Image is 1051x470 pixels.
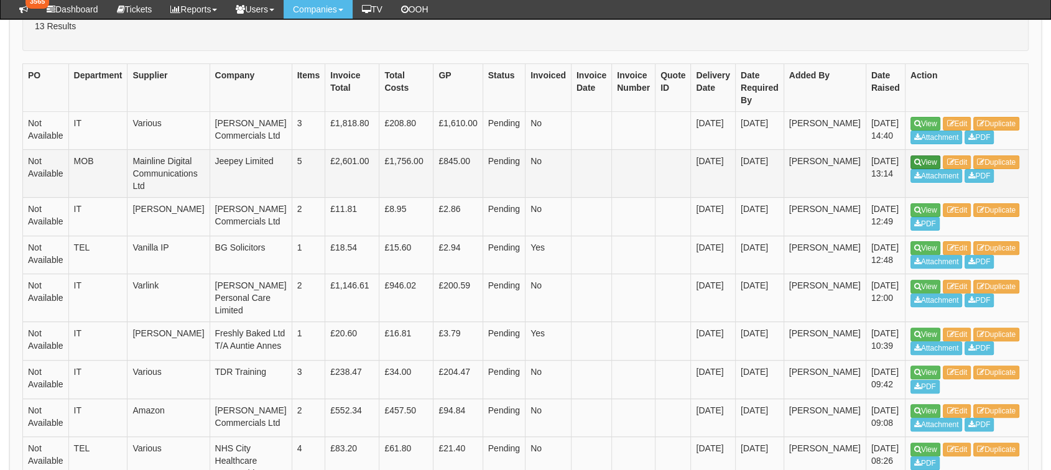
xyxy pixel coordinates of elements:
[325,236,379,274] td: £18.54
[210,198,292,236] td: [PERSON_NAME] Commercials Ltd
[325,274,379,322] td: £1,146.61
[292,322,325,361] td: 1
[433,236,483,274] td: £2.94
[292,236,325,274] td: 1
[784,63,866,111] th: Added By
[325,399,379,437] td: £552.34
[866,63,905,111] th: Date Raised
[910,255,963,269] a: Attachment
[483,274,525,322] td: Pending
[68,236,127,274] td: TEL
[210,322,292,361] td: Freshly Baked Ltd T/A Auntie Annes
[292,274,325,322] td: 2
[691,236,735,274] td: [DATE]
[866,322,905,361] td: [DATE] 10:39
[866,361,905,399] td: [DATE] 09:42
[735,111,784,150] td: [DATE]
[68,274,127,322] td: IT
[68,361,127,399] td: IT
[866,236,905,274] td: [DATE] 12:48
[525,236,572,274] td: Yes
[23,236,69,274] td: Not Available
[23,399,69,437] td: Not Available
[735,63,784,111] th: Date Required By
[379,111,433,150] td: £208.80
[127,361,210,399] td: Various
[910,456,940,470] a: PDF
[210,150,292,198] td: Jeepey Limited
[784,322,866,361] td: [PERSON_NAME]
[910,366,941,379] a: View
[433,150,483,198] td: £845.00
[379,236,433,274] td: £15.60
[571,63,611,111] th: Invoice Date
[433,361,483,399] td: £204.47
[910,443,941,456] a: View
[910,169,963,183] a: Attachment
[866,150,905,198] td: [DATE] 13:14
[525,150,572,198] td: No
[483,63,525,111] th: Status
[127,274,210,322] td: Varlink
[910,131,963,144] a: Attachment
[910,404,941,418] a: View
[35,20,1016,32] p: 13 Results
[292,150,325,198] td: 5
[210,236,292,274] td: BG Solicitors
[735,361,784,399] td: [DATE]
[735,150,784,198] td: [DATE]
[784,150,866,198] td: [PERSON_NAME]
[943,280,971,293] a: Edit
[23,150,69,198] td: Not Available
[784,198,866,236] td: [PERSON_NAME]
[905,63,1028,111] th: Action
[127,111,210,150] td: Various
[866,274,905,322] td: [DATE] 12:00
[325,361,379,399] td: £238.47
[866,111,905,150] td: [DATE] 14:40
[68,111,127,150] td: IT
[379,198,433,236] td: £8.95
[68,322,127,361] td: IT
[691,322,735,361] td: [DATE]
[433,111,483,150] td: £1,610.00
[965,293,994,307] a: PDF
[866,399,905,437] td: [DATE] 09:08
[483,111,525,150] td: Pending
[965,418,994,431] a: PDF
[973,404,1019,418] a: Duplicate
[127,63,210,111] th: Supplier
[127,322,210,361] td: [PERSON_NAME]
[23,63,69,111] th: PO
[525,361,572,399] td: No
[943,241,971,255] a: Edit
[23,274,69,322] td: Not Available
[483,150,525,198] td: Pending
[691,198,735,236] td: [DATE]
[735,236,784,274] td: [DATE]
[691,63,735,111] th: Delivery Date
[292,361,325,399] td: 3
[483,361,525,399] td: Pending
[483,236,525,274] td: Pending
[292,111,325,150] td: 3
[325,322,379,361] td: £20.60
[23,322,69,361] td: Not Available
[943,117,971,131] a: Edit
[691,399,735,437] td: [DATE]
[379,399,433,437] td: £457.50
[210,111,292,150] td: [PERSON_NAME] Commercials Ltd
[735,399,784,437] td: [DATE]
[68,399,127,437] td: IT
[379,63,433,111] th: Total Costs
[973,443,1019,456] a: Duplicate
[910,241,941,255] a: View
[943,155,971,169] a: Edit
[483,322,525,361] td: Pending
[210,63,292,111] th: Company
[973,203,1019,217] a: Duplicate
[210,274,292,322] td: [PERSON_NAME] Personal Care Limited
[910,203,941,217] a: View
[379,150,433,198] td: £1,756.00
[910,117,941,131] a: View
